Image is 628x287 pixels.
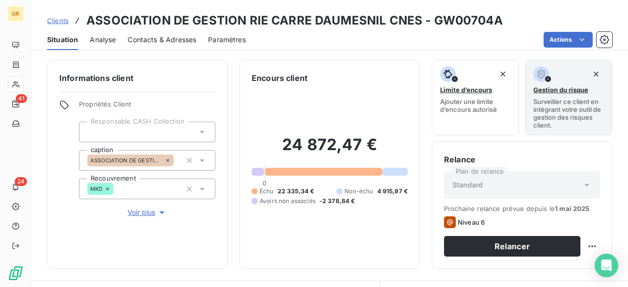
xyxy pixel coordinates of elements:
[260,197,315,206] span: Avoirs non associés
[90,157,163,163] span: ASSOCIATION DE GESTION RIE CARRE DAUMESNIL CNES
[47,35,78,45] span: Situation
[87,128,95,136] input: Ajouter une valeur
[208,35,246,45] span: Paramètres
[525,60,612,135] button: Gestion du risqueSurveiller ce client en intégrant votre outil de gestion des risques client.
[595,254,618,277] div: Open Intercom Messenger
[113,184,121,193] input: Ajouter une valeur
[79,207,215,218] button: Voir plus
[260,187,274,196] span: Échu
[344,187,373,196] span: Non-échu
[128,35,196,45] span: Contacts & Adresses
[47,17,69,25] span: Clients
[533,86,588,94] span: Gestion du risque
[8,6,24,22] div: GR
[8,96,23,112] a: 41
[444,205,600,212] span: Prochaine relance prévue depuis le
[319,197,355,206] span: -2 378,84 €
[432,60,519,135] button: Limite d’encoursAjouter une limite d’encours autorisé
[555,205,590,212] span: 1 mai 2025
[533,98,604,129] span: Surveiller ce client en intégrant votre outil de gestion des risques client.
[452,180,483,190] span: Standard
[8,265,24,281] img: Logo LeanPay
[86,12,503,29] h3: ASSOCIATION DE GESTION RIE CARRE DAUMESNIL CNES - GW00704A
[16,94,27,103] span: 41
[79,100,215,114] span: Propriétés Client
[544,32,593,48] button: Actions
[174,156,182,165] input: Ajouter une valeur
[377,187,408,196] span: 4 915,97 €
[440,98,511,113] span: Ajouter une limite d’encours autorisé
[90,35,116,45] span: Analyse
[444,236,580,257] button: Relancer
[128,208,167,217] span: Voir plus
[252,72,308,84] h6: Encours client
[59,72,215,84] h6: Informations client
[15,177,27,186] span: 24
[278,187,314,196] span: 22 335,34 €
[262,179,266,187] span: 0
[252,135,408,164] h2: 24 872,47 €
[458,218,485,226] span: Niveau 6
[47,16,69,26] a: Clients
[444,154,600,165] h6: Relance
[90,186,103,192] span: MKD
[440,86,492,94] span: Limite d’encours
